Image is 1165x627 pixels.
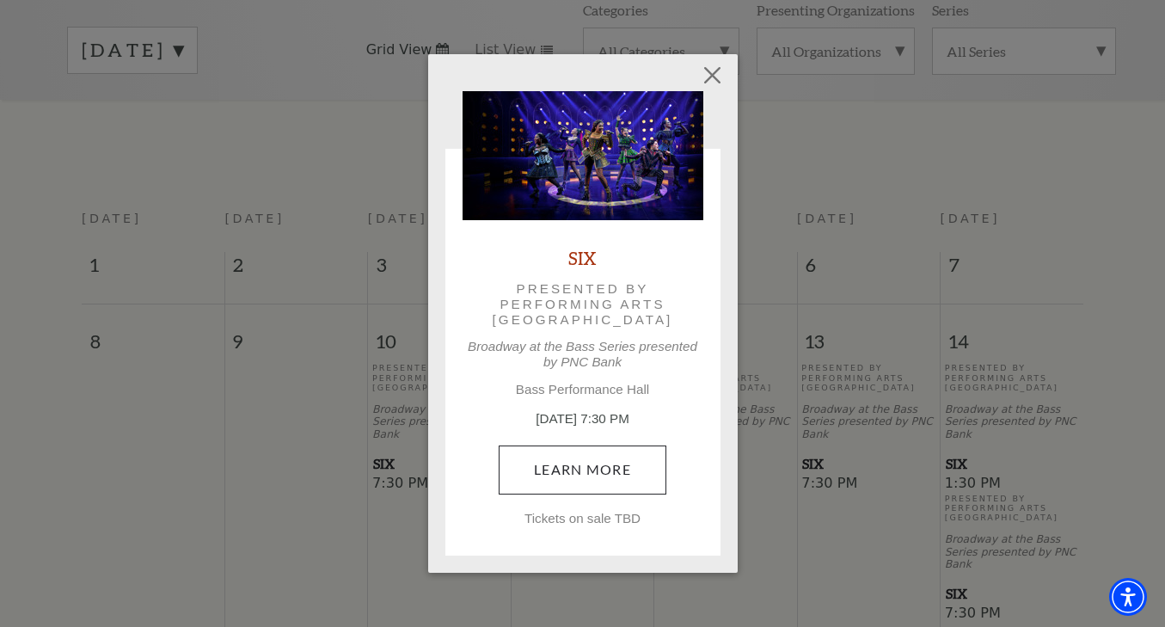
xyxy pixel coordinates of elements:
a: SIX [568,246,597,269]
p: Broadway at the Bass Series presented by PNC Bank [463,339,703,370]
p: Presented by Performing Arts [GEOGRAPHIC_DATA] [487,281,679,329]
p: [DATE] 7:30 PM [463,409,703,429]
div: Accessibility Menu [1109,578,1147,616]
a: February 10, 7:30 PM Learn More Tickets on sale TBD [499,446,666,494]
p: Bass Performance Hall [463,382,703,397]
img: SIX [463,91,703,220]
p: Tickets on sale TBD [463,511,703,526]
button: Close [696,59,728,92]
